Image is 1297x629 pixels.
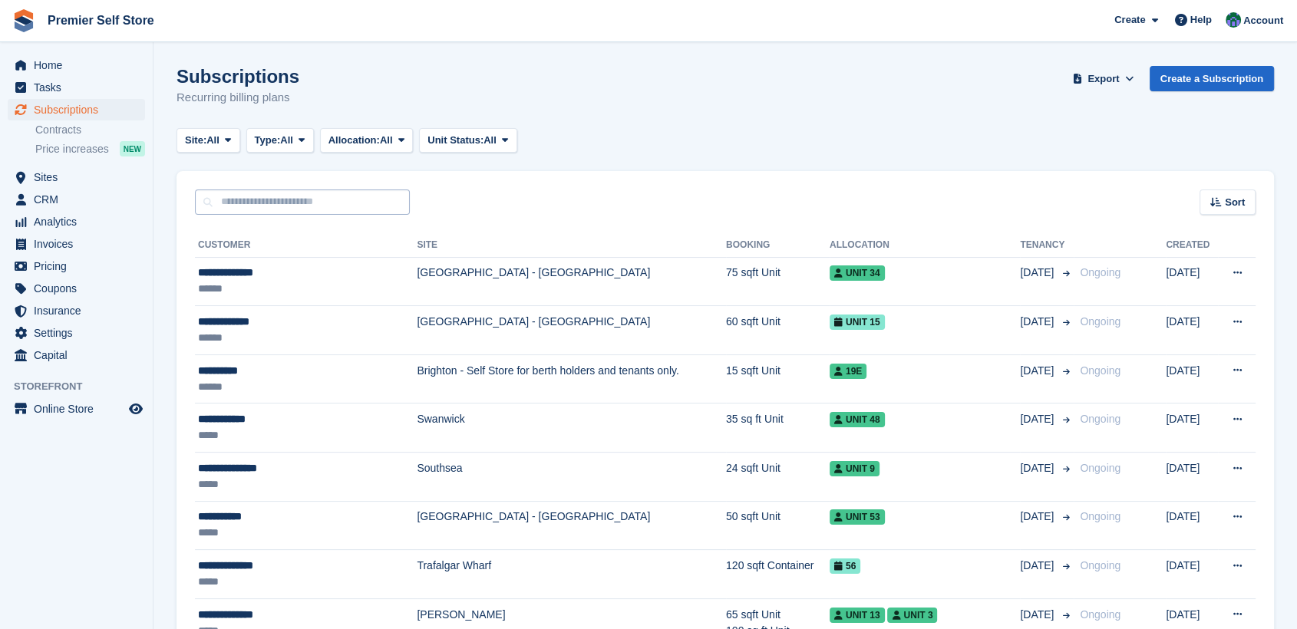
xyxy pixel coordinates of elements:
[380,133,393,148] span: All
[280,133,293,148] span: All
[12,9,35,32] img: stora-icon-8386f47178a22dfd0bd8f6a31ec36ba5ce8667c1dd55bd0f319d3a0aa187defe.svg
[417,306,726,355] td: [GEOGRAPHIC_DATA] - [GEOGRAPHIC_DATA]
[320,128,414,153] button: Allocation: All
[246,128,314,153] button: Type: All
[8,344,145,366] a: menu
[8,166,145,188] a: menu
[1020,265,1057,281] span: [DATE]
[417,354,726,403] td: Brighton - Self Store for berth holders and tenants only.
[726,354,830,403] td: 15 sqft Unit
[34,166,126,188] span: Sites
[1020,314,1057,330] span: [DATE]
[1243,13,1283,28] span: Account
[41,8,160,33] a: Premier Self Store
[1020,509,1057,525] span: [DATE]
[34,99,126,120] span: Subscriptions
[8,322,145,344] a: menu
[427,133,483,148] span: Unit Status:
[830,364,866,379] span: 19E
[8,99,145,120] a: menu
[14,379,153,394] span: Storefront
[34,398,126,420] span: Online Store
[195,233,417,258] th: Customer
[1020,411,1057,427] span: [DATE]
[8,255,145,277] a: menu
[417,501,726,550] td: [GEOGRAPHIC_DATA] - [GEOGRAPHIC_DATA]
[34,77,126,98] span: Tasks
[1166,453,1217,502] td: [DATE]
[830,314,885,330] span: Unit 15
[1080,608,1120,621] span: Ongoing
[417,453,726,502] td: Southsea
[34,278,126,299] span: Coupons
[726,453,830,502] td: 24 sqft Unit
[1150,66,1274,91] a: Create a Subscription
[1166,403,1217,453] td: [DATE]
[1166,550,1217,599] td: [DATE]
[34,322,126,344] span: Settings
[255,133,281,148] span: Type:
[34,189,126,210] span: CRM
[1020,460,1057,476] span: [DATE]
[1080,364,1120,377] span: Ongoing
[1166,501,1217,550] td: [DATE]
[177,128,240,153] button: Site: All
[127,400,145,418] a: Preview store
[417,233,726,258] th: Site
[419,128,516,153] button: Unit Status: All
[830,265,885,281] span: Unit 34
[8,278,145,299] a: menu
[1226,12,1241,28] img: Jo Granger
[1080,413,1120,425] span: Ongoing
[417,257,726,306] td: [GEOGRAPHIC_DATA] - [GEOGRAPHIC_DATA]
[1080,462,1120,474] span: Ongoing
[830,558,860,574] span: 56
[726,306,830,355] td: 60 sqft Unit
[1020,363,1057,379] span: [DATE]
[8,54,145,76] a: menu
[35,123,145,137] a: Contracts
[1190,12,1212,28] span: Help
[417,550,726,599] td: Trafalgar Wharf
[1114,12,1145,28] span: Create
[1070,66,1137,91] button: Export
[1166,306,1217,355] td: [DATE]
[34,233,126,255] span: Invoices
[1166,233,1217,258] th: Created
[34,300,126,321] span: Insurance
[1020,607,1057,623] span: [DATE]
[830,461,880,476] span: Unit 9
[8,398,145,420] a: menu
[35,142,109,156] span: Price increases
[120,141,145,156] div: NEW
[177,66,299,87] h1: Subscriptions
[830,608,885,623] span: Unit 13
[726,501,830,550] td: 50 sqft Unit
[726,233,830,258] th: Booking
[8,211,145,232] a: menu
[726,550,830,599] td: 120 sqft Container
[34,54,126,76] span: Home
[8,300,145,321] a: menu
[1080,510,1120,522] span: Ongoing
[177,89,299,107] p: Recurring billing plans
[830,233,1020,258] th: Allocation
[328,133,380,148] span: Allocation:
[417,403,726,453] td: Swanwick
[726,257,830,306] td: 75 sqft Unit
[1080,315,1120,328] span: Ongoing
[1087,71,1119,87] span: Export
[1020,558,1057,574] span: [DATE]
[8,77,145,98] a: menu
[185,133,206,148] span: Site:
[1166,257,1217,306] td: [DATE]
[483,133,497,148] span: All
[1020,233,1074,258] th: Tenancy
[1225,195,1245,210] span: Sort
[1080,266,1120,278] span: Ongoing
[8,189,145,210] a: menu
[34,211,126,232] span: Analytics
[206,133,219,148] span: All
[1080,559,1120,571] span: Ongoing
[887,608,937,623] span: Unit 3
